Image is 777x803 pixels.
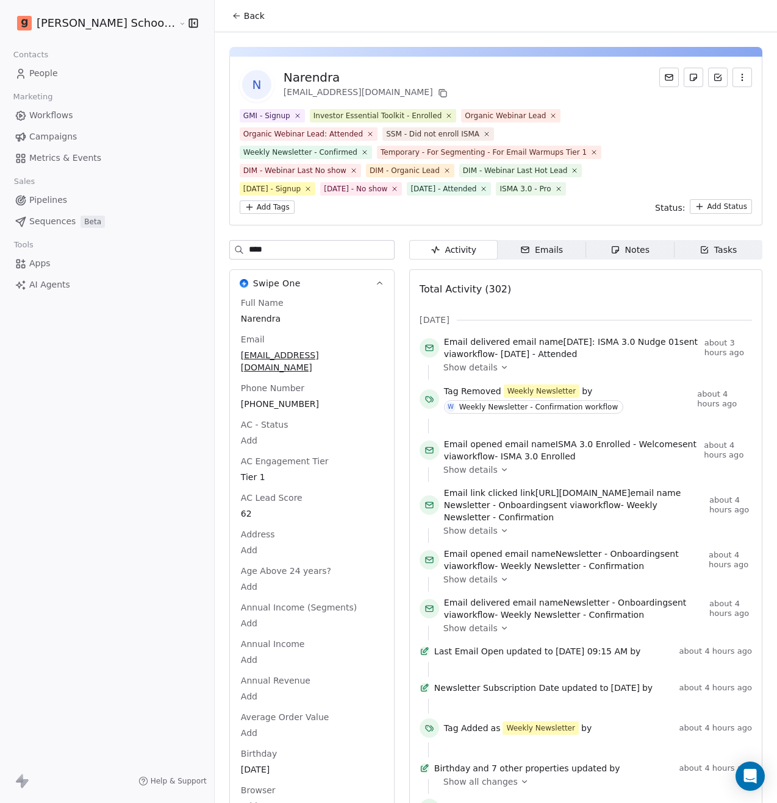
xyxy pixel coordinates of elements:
span: Apps [29,257,51,270]
span: [DATE] - Attended [501,349,577,359]
span: Show details [443,464,498,476]
div: Organic Webinar Lead: Attended [243,129,363,140]
span: [DATE]: ISMA 3.0 Nudge 01 [563,337,679,347]
span: People [29,67,58,80]
span: Annual Revenue [238,674,313,687]
button: Add Status [690,199,752,214]
span: Add [241,690,383,702]
span: Last Email Open [434,645,504,657]
div: ISMA 3.0 - Pro [500,183,551,194]
div: Organic Webinar Lead [465,110,546,121]
span: ISMA 3.0 Enrolled - Welcome [556,439,678,449]
a: People [10,63,204,83]
div: SSM - Did not enroll ISMA [386,129,479,140]
span: N [242,70,271,99]
span: by [630,645,640,657]
a: Campaigns [10,127,204,147]
div: DIM - Organic Lead [370,165,440,176]
span: Email opened [444,439,503,449]
span: AI Agents [29,278,70,291]
span: Birthday [434,762,470,774]
span: Status: [655,202,685,214]
span: link email name sent via workflow - [444,487,704,523]
span: as [491,722,501,734]
span: [PHONE_NUMBER] [241,398,383,410]
div: Narendra [284,69,450,86]
span: Help & Support [151,776,207,786]
span: Annual Income (Segments) [238,601,359,614]
span: email name sent via workflow - [444,438,699,462]
span: AC Engagement Tier [238,455,331,467]
span: Sales [9,172,40,191]
span: Tag Added [444,722,489,734]
span: Total Activity (302) [420,283,511,295]
span: Metrics & Events [29,152,101,164]
a: Show details [443,361,743,373]
span: Email [238,333,267,345]
span: about 4 hours ago [679,683,752,693]
span: [DATE] [241,763,383,776]
div: Temporary - For Segmenting - For Email Warmups Tier 1 [381,147,587,158]
div: Weekly Newsletter - Confirmed [243,147,357,158]
div: Weekly Newsletter [507,386,576,397]
span: Phone Number [238,382,307,394]
span: by [642,682,653,694]
span: Show details [443,361,498,373]
a: Workflows [10,105,204,126]
span: Contacts [8,46,54,64]
div: Weekly Newsletter - Confirmation workflow [459,403,618,411]
span: AC - Status [238,419,291,431]
span: Newsletter - Onboarding [563,598,668,607]
a: Show details [443,622,743,634]
div: [DATE] - No show [324,183,387,194]
div: Notes [610,244,650,256]
span: Sequences [29,215,76,228]
div: DIM - Webinar Last No show [243,165,346,176]
span: about 3 hours ago [704,338,752,358]
span: Weekly Newsletter - Confirmation [501,561,644,571]
span: email name sent via workflow - [444,336,700,360]
span: by [609,762,620,774]
a: Show details [443,464,743,476]
span: Back [244,10,265,22]
span: Tier 1 [241,471,383,483]
div: Tasks [700,244,737,256]
span: Campaigns [29,130,77,143]
span: Add [241,727,383,739]
span: Add [241,654,383,666]
a: Show details [443,525,743,537]
span: Email link clicked [444,488,518,498]
span: about 4 hours ago [679,646,752,656]
span: Show details [443,525,498,537]
span: about 4 hours ago [697,389,752,409]
span: Add [241,434,383,447]
span: [DATE] [611,682,640,694]
span: Add [241,617,383,629]
span: Pipelines [29,194,67,207]
span: Email delivered [444,598,510,607]
span: Tools [9,236,38,254]
span: [DATE] [420,314,449,326]
span: email name sent via workflow - [444,596,704,621]
span: Narendra [241,313,383,325]
span: Newsletter - Onboarding [444,500,549,510]
span: Email delivered [444,337,510,347]
span: Add [241,544,383,556]
img: Goela%20School%20Logos%20(4).png [17,16,32,30]
div: DIM - Webinar Last Hot Lead [463,165,568,176]
span: updated to [506,645,553,657]
span: by [582,385,592,397]
a: Apps [10,253,204,274]
span: [URL][DOMAIN_NAME] [535,488,631,498]
span: and 7 other properties updated [473,762,607,774]
span: Age Above 24 years? [238,565,334,577]
div: [DATE] - Attended [410,183,476,194]
span: Address [238,528,277,540]
div: Emails [520,244,563,256]
div: Investor Essential Toolkit - Enrolled [313,110,442,121]
span: about 4 hours ago [679,723,752,733]
span: [DATE] 09:15 AM [556,645,628,657]
button: [PERSON_NAME] School of Finance LLP [15,13,170,34]
span: [EMAIL_ADDRESS][DOMAIN_NAME] [241,349,383,373]
span: 62 [241,508,383,520]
